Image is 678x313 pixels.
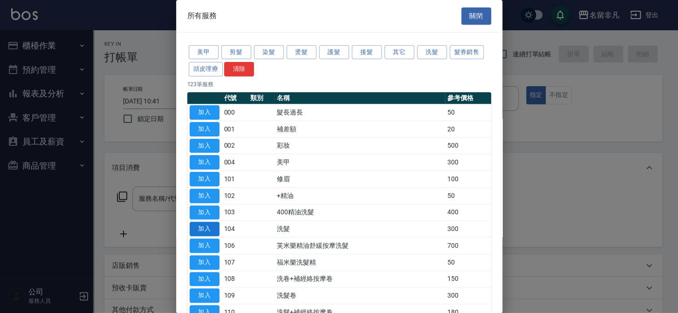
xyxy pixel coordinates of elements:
[190,139,219,153] button: 加入
[445,271,491,287] td: 150
[222,271,248,287] td: 108
[319,45,349,60] button: 護髮
[189,45,219,60] button: 美甲
[461,7,491,25] button: 關閉
[190,105,219,120] button: 加入
[384,45,414,60] button: 其它
[274,154,445,171] td: 美甲
[445,204,491,221] td: 400
[352,45,382,60] button: 接髮
[222,221,248,238] td: 104
[445,254,491,271] td: 50
[222,187,248,204] td: 102
[190,122,219,136] button: 加入
[190,272,219,286] button: 加入
[274,137,445,154] td: 彩妝
[274,238,445,254] td: 芙米樂精油舒緩按摩洗髮
[274,204,445,221] td: 400精油洗髮
[274,221,445,238] td: 洗髮
[189,62,223,76] button: 頭皮理療
[445,287,491,304] td: 300
[190,238,219,253] button: 加入
[222,154,248,171] td: 004
[187,11,217,20] span: 所有服務
[222,204,248,221] td: 103
[222,171,248,188] td: 101
[445,221,491,238] td: 300
[274,92,445,104] th: 名稱
[248,92,274,104] th: 類別
[222,287,248,304] td: 109
[222,104,248,121] td: 000
[190,222,219,236] button: 加入
[274,187,445,204] td: +精油
[187,80,491,88] p: 123 筆服務
[445,137,491,154] td: 500
[190,255,219,270] button: 加入
[190,189,219,203] button: 加入
[445,187,491,204] td: 50
[287,45,316,60] button: 燙髮
[222,121,248,137] td: 001
[445,92,491,104] th: 參考價格
[274,271,445,287] td: 洗卷+補經絡按摩卷
[222,238,248,254] td: 106
[190,172,219,186] button: 加入
[222,254,248,271] td: 107
[417,45,447,60] button: 洗髮
[190,155,219,170] button: 加入
[274,104,445,121] td: 髮長過長
[274,121,445,137] td: 補差額
[222,92,248,104] th: 代號
[445,238,491,254] td: 700
[450,45,484,60] button: 髮券銷售
[445,154,491,171] td: 300
[445,104,491,121] td: 50
[190,288,219,303] button: 加入
[222,137,248,154] td: 002
[445,171,491,188] td: 100
[445,121,491,137] td: 20
[274,171,445,188] td: 修眉
[254,45,284,60] button: 染髮
[224,62,254,76] button: 清除
[274,287,445,304] td: 洗髮卷
[190,205,219,220] button: 加入
[221,45,251,60] button: 剪髮
[274,254,445,271] td: 福米樂洗髮精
